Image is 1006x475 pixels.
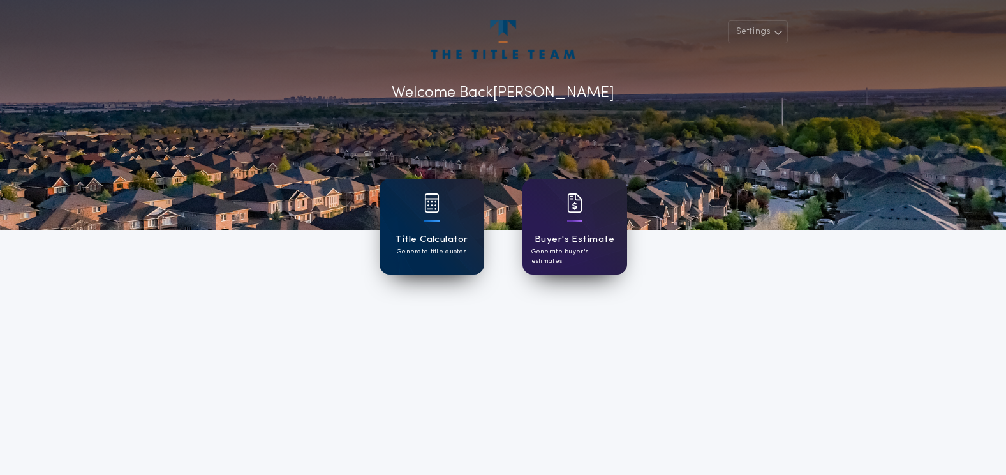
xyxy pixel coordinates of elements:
[522,179,627,275] a: card iconBuyer's EstimateGenerate buyer's estimates
[380,179,484,275] a: card iconTitle CalculatorGenerate title quotes
[397,247,466,257] p: Generate title quotes
[431,20,574,59] img: account-logo
[728,20,788,43] button: Settings
[392,82,614,105] p: Welcome Back [PERSON_NAME]
[535,232,614,247] h1: Buyer's Estimate
[424,193,440,213] img: card icon
[395,232,468,247] h1: Title Calculator
[567,193,582,213] img: card icon
[531,247,618,266] p: Generate buyer's estimates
